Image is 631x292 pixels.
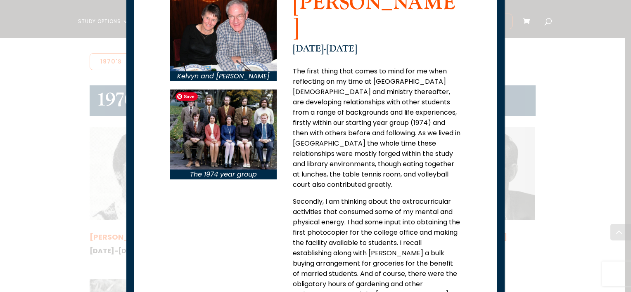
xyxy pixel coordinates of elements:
[170,71,277,81] p: Kelvyn and [PERSON_NAME]
[176,92,198,101] span: Save
[293,43,461,58] h4: [DATE]-[DATE]
[170,170,277,179] p: The 1974 year group
[170,89,277,170] img: Kelvyn Fairhall and others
